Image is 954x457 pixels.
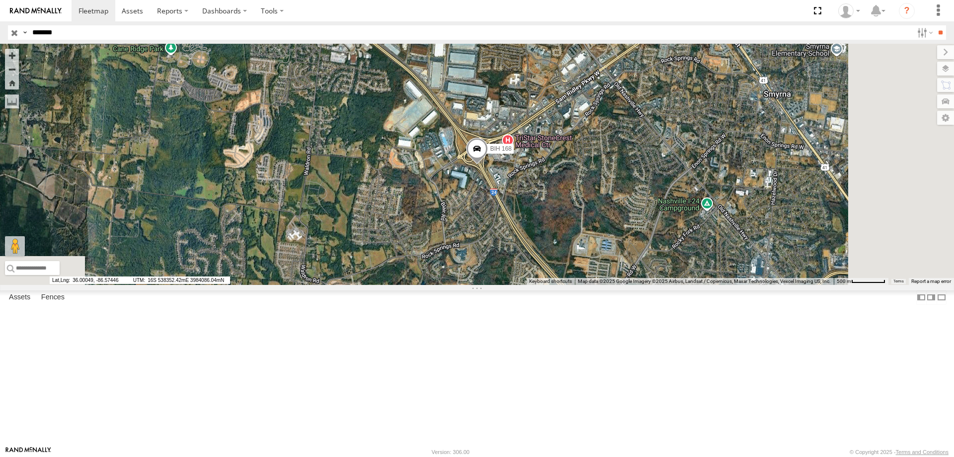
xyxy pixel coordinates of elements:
button: Map Scale: 500 m per 65 pixels [834,278,888,285]
button: Zoom Home [5,76,19,90]
div: © Copyright 2025 - [850,449,949,455]
span: 16S 538352.42mE 3984086.04mN [131,276,230,284]
div: Nele . [835,3,864,18]
label: Map Settings [937,111,954,125]
label: Search Filter Options [913,25,935,40]
a: Report a map error [911,278,951,284]
label: Dock Summary Table to the Left [916,290,926,305]
a: Terms (opens in new tab) [893,279,904,283]
label: Search Query [21,25,29,40]
span: BIH 168 [490,145,511,152]
button: Zoom out [5,62,19,76]
span: 36.00049, -86.57446 [50,276,129,284]
label: Fences [36,290,70,304]
label: Measure [5,94,19,108]
a: Terms and Conditions [896,449,949,455]
a: Visit our Website [5,447,51,457]
button: Zoom in [5,49,19,62]
img: rand-logo.svg [10,7,62,14]
label: Dock Summary Table to the Right [926,290,936,305]
button: Keyboard shortcuts [529,278,572,285]
div: Version: 306.00 [432,449,470,455]
label: Assets [4,290,35,304]
span: 500 m [837,278,851,284]
i: ? [899,3,915,19]
label: Hide Summary Table [937,290,947,305]
span: Map data ©2025 Google Imagery ©2025 Airbus, Landsat / Copernicus, Maxar Technologies, Vexcel Imag... [578,278,831,284]
button: Drag Pegman onto the map to open Street View [5,236,25,256]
